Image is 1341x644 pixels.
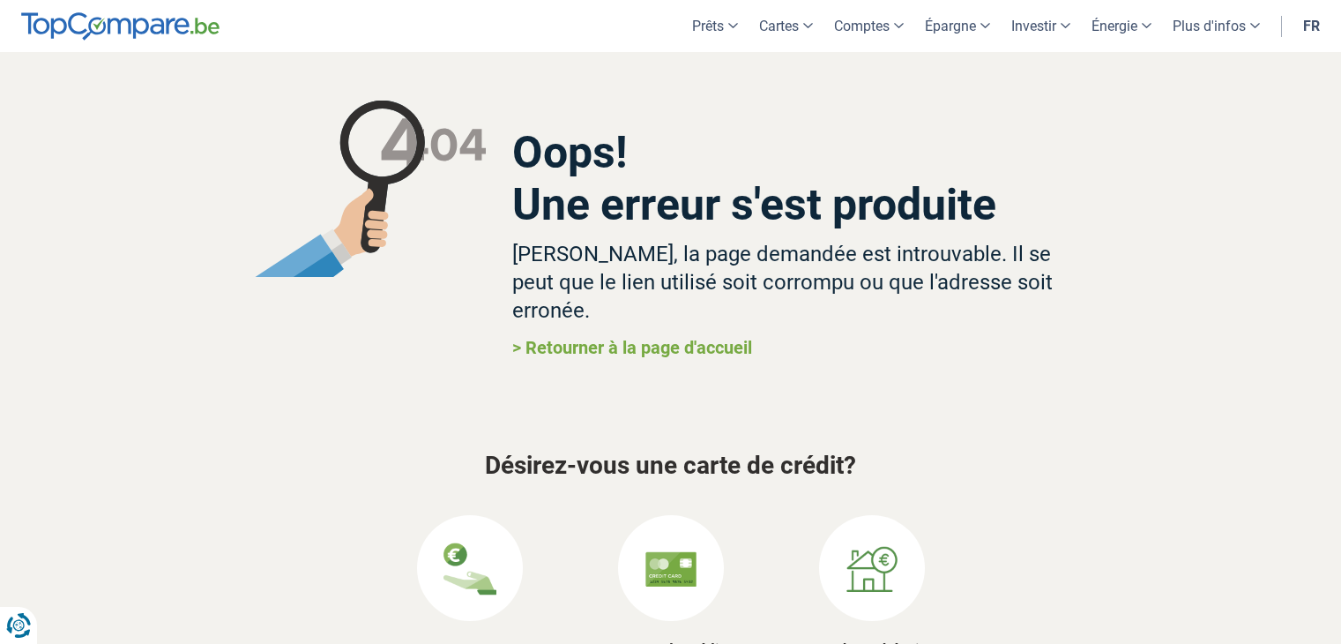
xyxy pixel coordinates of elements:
img: Prêts hypothécaires [846,543,898,595]
h2: Oops! Une erreur s'est produite [512,127,1088,231]
img: TopCompare [21,12,220,41]
a: > Retourner à la page d'accueil [512,337,752,358]
img: Cartes de crédit [644,543,697,595]
img: magnifying glass not found [254,101,486,277]
img: Prêts [443,543,496,595]
h3: [PERSON_NAME], la page demandée est introuvable. Il se peut que le lien utilisé soit corrompu ou ... [512,240,1088,325]
h3: Désirez-vous une carte de crédit? [168,453,1173,480]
